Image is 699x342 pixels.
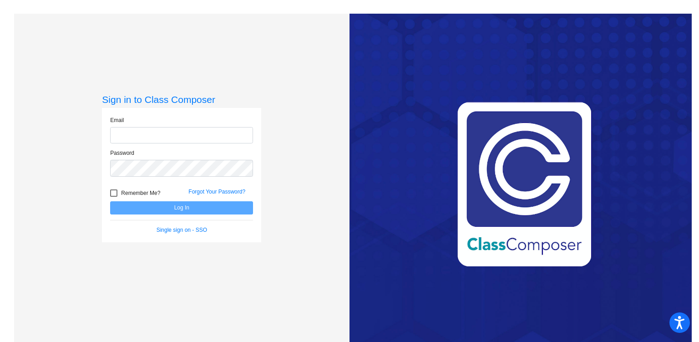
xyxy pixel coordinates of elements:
[121,188,160,199] span: Remember Me?
[110,116,124,124] label: Email
[188,189,245,195] a: Forgot Your Password?
[157,227,207,233] a: Single sign on - SSO
[110,201,253,214] button: Log In
[102,94,261,105] h3: Sign in to Class Composer
[110,149,134,157] label: Password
